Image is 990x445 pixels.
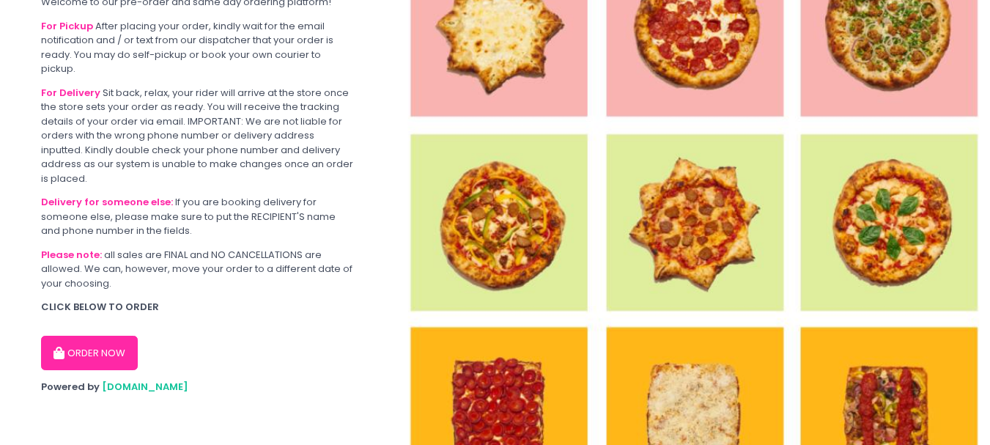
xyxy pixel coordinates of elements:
[41,195,173,209] b: Delivery for someone else:
[41,248,102,262] b: Please note:
[41,86,100,100] b: For Delivery
[41,336,138,371] button: ORDER NOW
[41,19,93,33] b: For Pickup
[41,300,355,315] div: CLICK BELOW TO ORDER
[41,19,355,76] div: After placing your order, kindly wait for the email notification and / or text from our dispatche...
[41,86,355,186] div: Sit back, relax, your rider will arrive at the store once the store sets your order as ready. You...
[41,195,355,238] div: If you are booking delivery for someone else, please make sure to put the RECIPIENT'S name and ph...
[41,248,355,291] div: all sales are FINAL and NO CANCELLATIONS are allowed. We can, however, move your order to a diffe...
[102,380,188,394] a: [DOMAIN_NAME]
[41,380,355,394] div: Powered by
